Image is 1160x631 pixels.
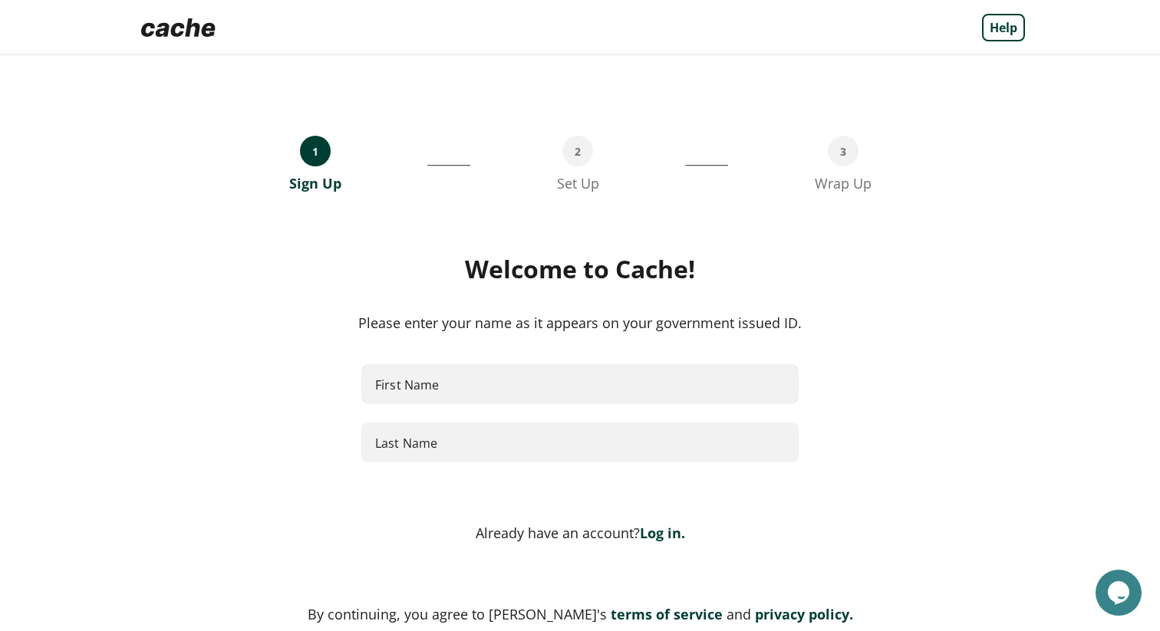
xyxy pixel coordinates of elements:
div: Already have an account? [135,524,1025,542]
div: Please enter your name as it appears on your government issued ID. [135,312,1025,334]
div: 2 [562,136,593,166]
iframe: chat widget [1096,570,1145,616]
div: Sign Up [289,174,341,192]
div: By continuing, you agree to [PERSON_NAME]'s and [135,603,1025,625]
a: Help [982,14,1025,41]
a: terms of service [607,605,723,623]
div: Welcome to Cache! [135,254,1025,284]
div: 3 [828,136,858,166]
div: ___________________________________ [685,136,728,192]
div: __________________________________ [427,136,470,192]
a: privacy policy. [751,605,853,623]
a: Log in. [640,524,685,542]
div: Wrap Up [815,174,872,192]
div: Set Up [557,174,599,192]
img: Logo [135,12,222,43]
div: 1 [300,136,331,166]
